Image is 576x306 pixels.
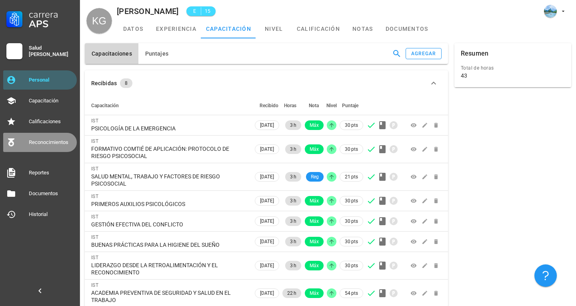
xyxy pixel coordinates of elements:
span: IST [91,118,98,124]
a: experiencia [151,19,201,38]
th: Nota [303,96,325,115]
span: 30 pts [345,217,358,225]
a: Personal [3,70,77,90]
th: Nivel [325,96,338,115]
th: Horas [281,96,303,115]
span: Puntajes [145,50,168,57]
div: BUENAS PRÁCTICAS PARA LA HIGIENE DEL SUEÑO [91,241,247,248]
span: 3 h [290,237,296,246]
span: Máx [310,237,319,246]
span: Máx [310,144,319,154]
button: Recibidas 8 [85,70,448,96]
span: [DATE] [260,145,274,154]
div: Historial [29,211,74,218]
a: capacitación [201,19,256,38]
span: [DATE] [260,289,274,298]
span: 30 pts [345,262,358,270]
span: IST [91,214,98,220]
span: 3 h [290,120,296,130]
div: FORMATIVO COMTIÉ DE APLICACIÓN: PROTOCOLO DE RIESGO PSICOSOCIAL [91,145,247,160]
button: Puntajes [138,43,175,64]
div: avatar [544,5,557,18]
a: datos [115,19,151,38]
div: Total de horas [461,64,565,72]
button: agregar [406,48,442,59]
div: Capacitación [29,98,74,104]
th: Puntaje [338,96,365,115]
span: 30 pts [345,145,358,153]
a: Calificaciones [3,112,77,131]
button: Capacitaciones [85,43,138,64]
div: Salud [PERSON_NAME] [29,45,74,58]
a: Capacitación [3,91,77,110]
span: 15 [204,7,211,15]
a: documentos [381,19,433,38]
a: Reportes [3,163,77,182]
span: 54 pts [345,289,358,297]
span: KG [92,8,106,34]
div: ACADEMIA PREVENTIVA DE SEGURIDAD Y SALUD EN EL TRABAJO [91,289,247,304]
span: Máx [310,216,319,226]
span: IST [91,166,98,172]
span: Puntaje [342,103,358,108]
div: APS [29,19,74,29]
span: Capacitación [91,103,119,108]
div: avatar [86,8,112,34]
a: calificación [292,19,345,38]
span: 3 h [290,261,296,270]
th: Capacitación [85,96,253,115]
a: Documentos [3,184,77,203]
span: Horas [284,103,296,108]
span: [DATE] [260,237,274,246]
span: Máx [310,261,319,270]
span: IST [91,282,98,288]
span: 30 pts [345,121,358,129]
span: IST [91,255,98,260]
span: Reg [311,172,319,182]
div: Carrera [29,10,74,19]
span: IST [91,234,98,240]
span: 8 [125,78,128,88]
span: Máx [310,288,319,298]
span: [DATE] [260,172,274,181]
span: 3 h [290,196,296,206]
span: 22 h [287,288,296,298]
span: 30 pts [345,238,358,246]
span: Máx [310,196,319,206]
div: PRIMEROS AUXILIOS PSICOLÓGICOS [91,200,247,208]
span: 3 h [290,144,296,154]
a: notas [345,19,381,38]
div: agregar [411,51,436,56]
span: Máx [310,120,319,130]
span: [DATE] [260,261,274,270]
div: GESTIÓN EFECTIVA DEL CONFLICTO [91,221,247,228]
div: SALUD MENTAL, TRABAJO Y FACTORES DE RIESGO PSICOSOCIAL [91,173,247,187]
th: Recibido [253,96,281,115]
span: Capacitaciones [91,50,132,57]
div: 43 [461,72,467,79]
div: Resumen [461,43,488,64]
div: Personal [29,77,74,83]
span: 3 h [290,216,296,226]
span: 3 h [290,172,296,182]
span: [DATE] [260,217,274,226]
span: [DATE] [260,121,274,130]
div: Documentos [29,190,74,197]
span: IST [91,138,98,144]
span: 30 pts [345,197,358,205]
div: Recibidas [91,79,117,88]
span: Nivel [326,103,337,108]
a: Historial [3,205,77,224]
a: Reconocimientos [3,133,77,152]
div: Reconocimientos [29,139,74,146]
span: E [191,7,198,15]
span: Recibido [260,103,278,108]
div: PSICOLOGÍA DE LA EMERGENCIA [91,125,247,132]
a: nivel [256,19,292,38]
span: 21 pts [345,173,358,181]
div: Calificaciones [29,118,74,125]
span: IST [91,194,98,199]
span: Nota [309,103,319,108]
div: LIDERAZGO DESDE LA RETROALIMENTACIÓN Y EL RECONOCIMIENTO [91,262,247,276]
span: [DATE] [260,196,274,205]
